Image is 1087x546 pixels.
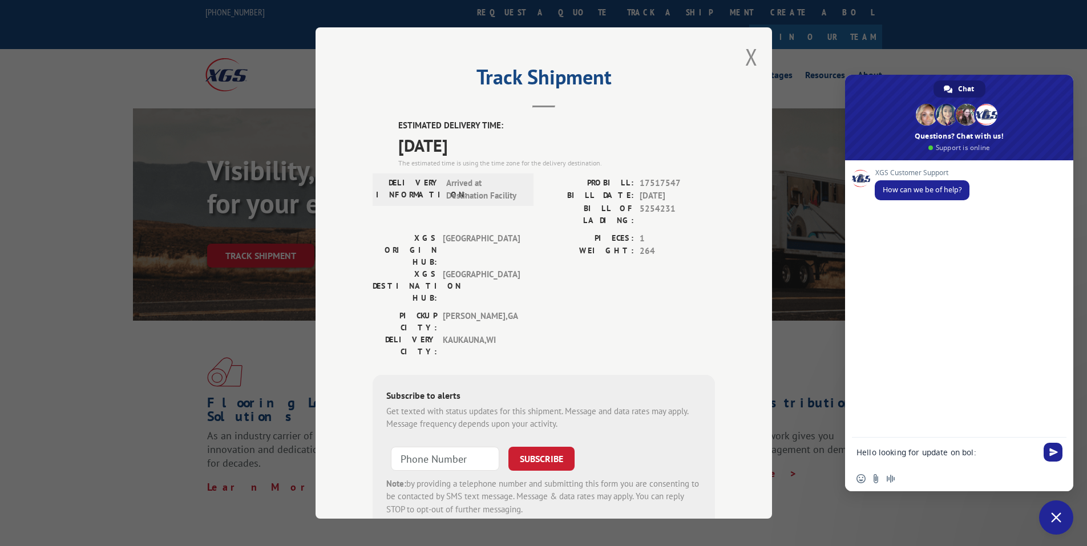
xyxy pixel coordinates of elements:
[886,474,895,483] span: Audio message
[544,245,634,258] label: WEIGHT:
[373,333,437,357] label: DELIVERY CITY:
[883,185,961,195] span: How can we be of help?
[640,176,715,189] span: 17517547
[640,202,715,226] span: 5254231
[443,309,520,333] span: [PERSON_NAME] , GA
[398,157,715,168] div: The estimated time is using the time zone for the delivery destination.
[443,268,520,304] span: [GEOGRAPHIC_DATA]
[373,232,437,268] label: XGS ORIGIN HUB:
[871,474,880,483] span: Send a file
[544,189,634,203] label: BILL DATE:
[1044,443,1062,462] span: Send
[544,232,634,245] label: PIECES:
[934,80,985,98] div: Chat
[391,446,499,470] input: Phone Number
[398,132,715,157] span: [DATE]
[443,232,520,268] span: [GEOGRAPHIC_DATA]
[443,333,520,357] span: KAUKAUNA , WI
[398,119,715,132] label: ESTIMATED DELIVERY TIME:
[640,232,715,245] span: 1
[386,405,701,430] div: Get texted with status updates for this shipment. Message and data rates may apply. Message frequ...
[544,202,634,226] label: BILL OF LADING:
[376,176,441,202] label: DELIVERY INFORMATION:
[856,447,1037,458] textarea: Compose your message...
[958,80,974,98] span: Chat
[856,474,866,483] span: Insert an emoji
[640,245,715,258] span: 264
[373,69,715,91] h2: Track Shipment
[373,268,437,304] label: XGS DESTINATION HUB:
[386,477,701,516] div: by providing a telephone number and submitting this form you are consenting to be contacted by SM...
[640,189,715,203] span: [DATE]
[1039,500,1073,535] div: Close chat
[745,42,758,72] button: Close modal
[446,176,523,202] span: Arrived at Destination Facility
[373,309,437,333] label: PICKUP CITY:
[508,446,575,470] button: SUBSCRIBE
[386,388,701,405] div: Subscribe to alerts
[544,176,634,189] label: PROBILL:
[875,169,969,177] span: XGS Customer Support
[386,478,406,488] strong: Note:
